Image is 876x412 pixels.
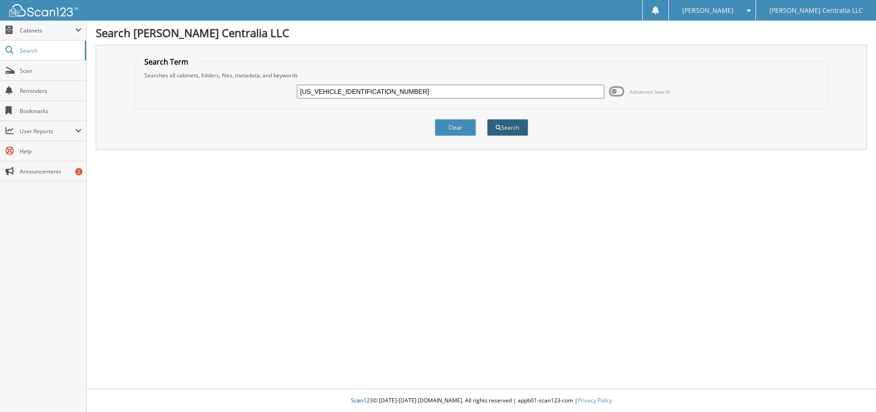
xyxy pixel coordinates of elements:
div: © [DATE]-[DATE] [DOMAIN_NAME]. All rights reserved | appb01-scan123-com | [87,390,876,412]
span: [PERSON_NAME] [682,8,734,13]
span: Cabinets [20,27,75,34]
span: Advanced Search [630,88,670,95]
span: Help [20,147,82,155]
div: 2 [75,168,82,175]
button: Clear [435,119,476,136]
span: Search [20,47,80,54]
span: Announcements [20,168,82,175]
div: Searches all cabinets, folders, files, metadata, and keywords [140,71,823,79]
span: Scan123 [351,396,373,404]
span: [PERSON_NAME] Centralia LLC [769,8,863,13]
span: Scan [20,67,82,75]
button: Search [487,119,528,136]
legend: Search Term [140,57,193,67]
span: Bookmarks [20,107,82,115]
img: scan123-logo-white.svg [9,4,78,16]
span: Reminders [20,87,82,95]
h1: Search [PERSON_NAME] Centralia LLC [96,25,867,40]
span: User Reports [20,127,75,135]
a: Privacy Policy [578,396,612,404]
